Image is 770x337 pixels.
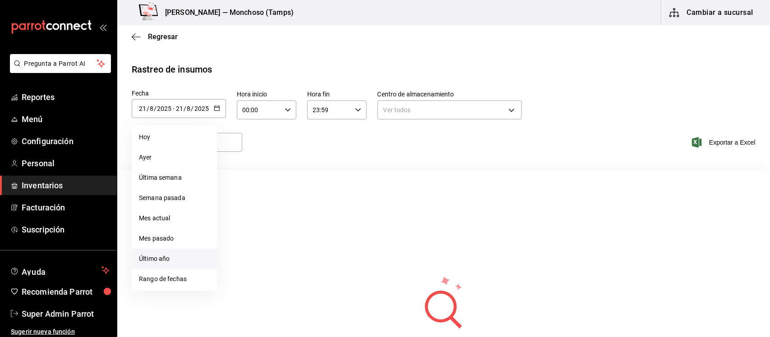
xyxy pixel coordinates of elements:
input: Day [138,105,147,112]
h3: [PERSON_NAME] — Monchoso (Tamps) [158,7,294,18]
span: Pregunta a Parrot AI [24,59,97,68]
li: Último año [132,249,217,269]
label: Centro de almacenamiento [378,91,522,98]
span: Regresar [148,32,178,41]
li: Semana pasada [132,188,217,208]
span: Suscripción [22,223,110,236]
button: Pregunta a Parrot AI [10,54,111,73]
span: Recomienda Parrot [22,286,110,298]
button: Regresar [132,32,178,41]
span: / [147,105,149,112]
input: Month [187,105,191,112]
span: Reportes [22,91,110,103]
label: Hora inicio [237,91,296,98]
label: Hora fin [307,91,367,98]
span: Super Admin Parrot [22,308,110,320]
span: / [184,105,186,112]
input: Year [194,105,209,112]
li: Rango de fechas [132,269,217,289]
span: Personal [22,157,110,169]
li: Mes actual [132,208,217,228]
span: Menú [22,113,110,125]
input: Month [149,105,154,112]
span: / [191,105,194,112]
span: Ayuda [22,265,98,276]
span: - [173,105,175,112]
a: Pregunta a Parrot AI [6,65,111,75]
li: Hoy [132,127,217,147]
span: Inventarios [22,179,110,191]
span: Fecha [132,90,149,97]
input: Year [157,105,172,112]
span: / [154,105,157,112]
span: Configuración [22,135,110,147]
li: Última semana [132,168,217,188]
div: Ver todos [378,100,522,119]
button: open_drawer_menu [99,23,106,31]
div: Rastreo de insumos [132,63,212,76]
input: Day [175,105,184,112]
li: Mes pasado [132,228,217,249]
span: Facturación [22,201,110,214]
span: Sugerir nueva función [11,327,110,337]
li: Ayer [132,147,217,168]
button: Exportar a Excel [694,137,756,148]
